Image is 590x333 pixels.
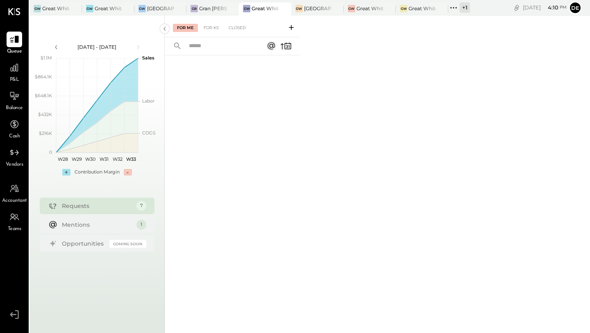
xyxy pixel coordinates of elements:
[569,1,582,14] button: De
[85,156,95,162] text: W30
[252,5,279,12] div: Great White Melrose
[38,112,52,117] text: $432K
[513,3,521,12] div: copy link
[42,5,70,12] div: Great White Venice
[62,239,105,248] div: Opportunities
[58,156,68,162] text: W28
[95,5,122,12] div: Great White Holdings
[71,156,82,162] text: W29
[142,55,154,61] text: Sales
[34,5,41,12] div: GW
[0,116,28,140] a: Cash
[6,105,23,112] span: Balance
[460,2,470,13] div: + 1
[49,149,52,155] text: 0
[243,5,250,12] div: GW
[62,169,70,176] div: +
[348,5,355,12] div: GW
[10,76,19,84] span: P&L
[62,202,132,210] div: Requests
[9,133,20,140] span: Cash
[6,161,23,169] span: Vendors
[191,5,198,12] div: GB
[304,5,331,12] div: [GEOGRAPHIC_DATA]
[0,145,28,169] a: Vendors
[523,4,567,11] div: [DATE]
[109,240,146,248] div: Coming Soon
[147,5,175,12] div: [GEOGRAPHIC_DATA]
[136,201,146,211] div: 7
[0,181,28,205] a: Accountant
[400,5,407,12] div: GW
[199,5,227,12] div: Gran [PERSON_NAME]
[408,5,436,12] div: Great White Brentwood
[200,24,223,32] div: For KS
[126,156,136,162] text: W33
[0,32,28,55] a: Queue
[39,130,52,136] text: $216K
[173,24,198,32] div: For Me
[0,209,28,233] a: Teams
[86,5,93,12] div: GW
[113,156,123,162] text: W32
[142,98,154,104] text: Labor
[295,5,303,12] div: GW
[0,60,28,84] a: P&L
[99,156,108,162] text: W31
[136,220,146,230] div: 1
[356,5,384,12] div: Great White Larchmont
[124,169,132,176] div: -
[2,197,27,205] span: Accountant
[75,169,120,176] div: Contribution Margin
[0,88,28,112] a: Balance
[225,24,250,32] div: Closed
[35,93,52,98] text: $648.1K
[35,74,52,80] text: $864.1K
[41,55,52,61] text: $1.1M
[8,226,21,233] span: Teams
[62,43,132,50] div: [DATE] - [DATE]
[138,5,146,12] div: GW
[62,221,132,229] div: Mentions
[7,48,22,55] span: Queue
[142,130,156,136] text: COGS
